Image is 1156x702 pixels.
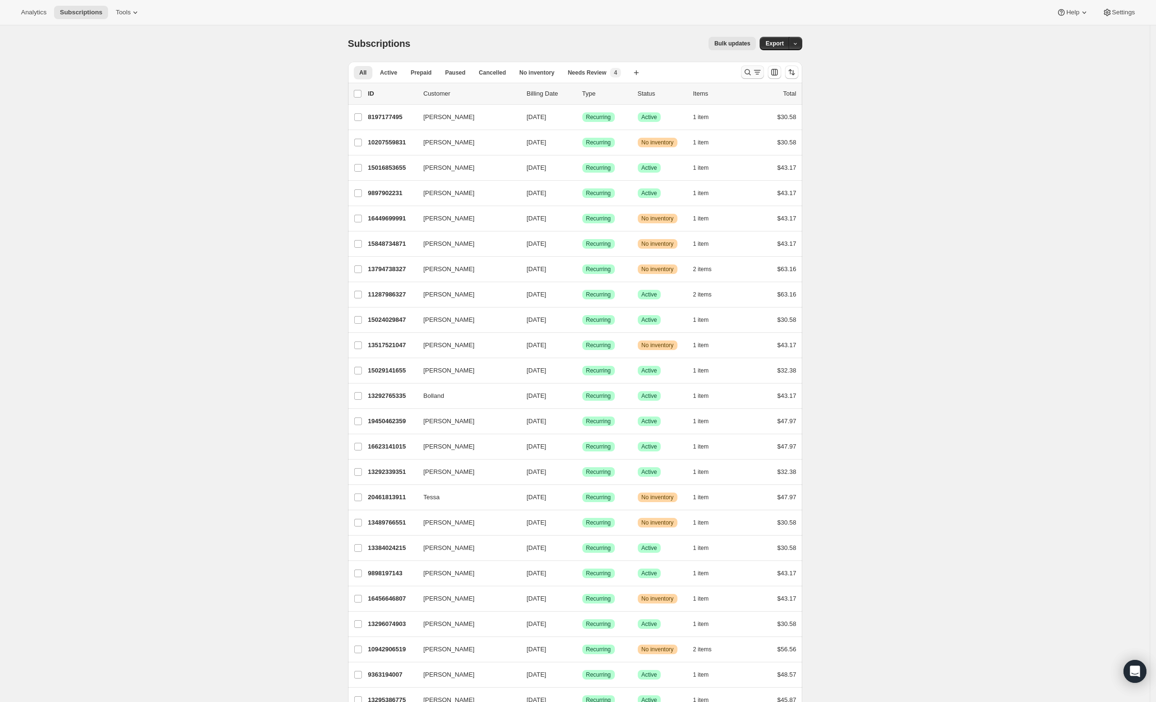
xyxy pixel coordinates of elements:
button: 1 item [693,592,720,605]
span: $43.17 [777,189,796,197]
span: 1 item [693,494,709,501]
span: Recurring [586,468,611,476]
p: 10942906519 [368,645,416,654]
span: Recurring [586,265,611,273]
span: 1 item [693,316,709,324]
span: $30.58 [777,139,796,146]
span: 1 item [693,519,709,526]
span: Recurring [586,494,611,501]
button: [PERSON_NAME] [418,439,513,454]
span: Active [642,113,657,121]
span: [PERSON_NAME] [424,670,475,680]
p: 13794738327 [368,264,416,274]
span: 1 item [693,164,709,172]
span: [DATE] [527,265,546,273]
span: [PERSON_NAME] [424,467,475,477]
span: $30.58 [777,544,796,551]
span: $56.56 [777,646,796,653]
span: [DATE] [527,468,546,475]
button: Subscriptions [54,6,108,19]
button: 1 item [693,516,720,529]
span: $47.97 [777,443,796,450]
span: $48.57 [777,671,796,678]
span: 2 items [693,646,712,653]
p: 13384024215 [368,543,416,553]
button: [PERSON_NAME] [418,312,513,328]
span: No inventory [642,494,674,501]
span: Bolland [424,391,444,401]
span: Active [642,189,657,197]
div: 10942906519[PERSON_NAME][DATE]SuccessRecurringWarningNo inventory2 items$56.56 [368,643,796,656]
div: IDCustomerBilling DateTypeStatusItemsTotal [368,89,796,99]
p: Total [783,89,796,99]
span: [PERSON_NAME] [424,138,475,147]
button: [PERSON_NAME] [418,667,513,682]
div: Open Intercom Messenger [1123,660,1146,683]
span: [PERSON_NAME] [424,417,475,426]
span: [PERSON_NAME] [424,264,475,274]
span: Needs Review [568,69,607,77]
span: [PERSON_NAME] [424,619,475,629]
span: 1 item [693,417,709,425]
p: 20461813911 [368,493,416,502]
span: 1 item [693,215,709,222]
p: 8197177495 [368,112,416,122]
div: 10207559831[PERSON_NAME][DATE]SuccessRecurringWarningNo inventory1 item$30.58 [368,136,796,149]
span: Prepaid [411,69,432,77]
button: 1 item [693,186,720,200]
span: Tools [116,9,131,16]
span: 1 item [693,341,709,349]
span: 1 item [693,671,709,679]
button: [PERSON_NAME] [418,287,513,302]
span: [DATE] [527,341,546,349]
span: Recurring [586,113,611,121]
span: Active [642,671,657,679]
span: No inventory [642,519,674,526]
span: Active [642,443,657,450]
p: 15024029847 [368,315,416,325]
p: 15848734871 [368,239,416,249]
p: ID [368,89,416,99]
button: Bolland [418,388,513,404]
span: [DATE] [527,443,546,450]
span: All [360,69,367,77]
span: 1 item [693,189,709,197]
span: [DATE] [527,570,546,577]
div: 13517521047[PERSON_NAME][DATE]SuccessRecurringWarningNo inventory1 item$43.17 [368,339,796,352]
div: 13292339351[PERSON_NAME][DATE]SuccessRecurringSuccessActive1 item$32.38 [368,465,796,479]
div: 16623141015[PERSON_NAME][DATE]SuccessRecurringSuccessActive1 item$47.97 [368,440,796,453]
span: $43.17 [777,215,796,222]
span: [PERSON_NAME] [424,188,475,198]
button: 2 items [693,643,722,656]
span: [DATE] [527,164,546,171]
span: No inventory [642,646,674,653]
button: Help [1051,6,1094,19]
button: [PERSON_NAME] [418,515,513,530]
button: [PERSON_NAME] [418,160,513,175]
button: 1 item [693,440,720,453]
span: Recurring [586,595,611,603]
span: 1 item [693,113,709,121]
span: Settings [1112,9,1135,16]
button: [PERSON_NAME] [418,211,513,226]
p: 9363194007 [368,670,416,680]
button: [PERSON_NAME] [418,338,513,353]
span: No inventory [642,595,674,603]
button: [PERSON_NAME] [418,464,513,480]
span: $43.17 [777,392,796,399]
span: $43.17 [777,240,796,247]
span: [DATE] [527,291,546,298]
button: Customize table column order and visibility [768,66,781,79]
span: 1 item [693,468,709,476]
span: [DATE] [527,113,546,121]
span: No inventory [642,265,674,273]
span: Recurring [586,215,611,222]
div: 20461813911Tessa[DATE]SuccessRecurringWarningNo inventory1 item$47.97 [368,491,796,504]
span: $63.16 [777,291,796,298]
button: [PERSON_NAME] [418,642,513,657]
button: [PERSON_NAME] [418,110,513,125]
span: Active [642,291,657,298]
button: 1 item [693,541,720,555]
button: Bulk updates [709,37,756,50]
div: Items [693,89,741,99]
